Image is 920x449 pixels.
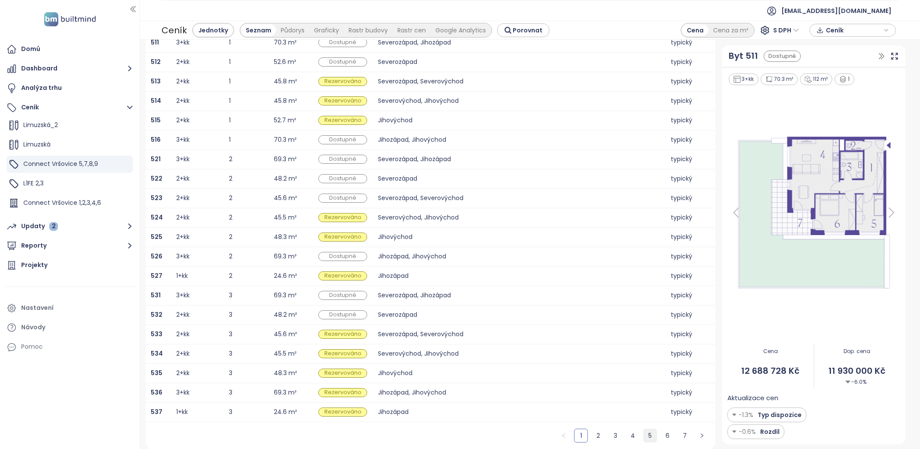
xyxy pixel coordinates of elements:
[176,176,190,182] div: 2+kk
[761,73,798,85] div: 70.3 m²
[739,410,753,420] span: -1.3%
[4,80,135,97] a: Analýza trhu
[318,388,367,397] div: Rezervováno
[151,174,162,183] b: 522
[661,429,674,442] a: 6
[758,427,780,436] span: Rozdíl
[229,176,263,182] div: 2
[4,60,135,77] button: Dashboard
[708,24,753,36] div: Cena za m²
[671,234,713,240] div: typický
[274,234,297,240] div: 48.3 m²
[378,98,479,104] div: Severovýchod, Jihovýchod
[229,156,263,162] div: 2
[318,349,367,358] div: Rezervováno
[732,427,736,436] img: Decrease
[378,351,479,357] div: Severovýchod, Jihovýchod
[671,370,713,376] div: typický
[318,291,367,300] div: Dostupné
[176,195,190,201] div: 2+kk
[727,393,778,403] span: Aktualizace cen
[151,40,159,45] a: 511
[151,195,162,201] a: 523
[739,427,756,436] span: -0.6%
[378,137,479,143] div: Jihozápad, Jihovýchod
[4,257,135,274] a: Projekty
[21,44,40,54] div: Domů
[318,271,367,280] div: Rezervováno
[274,409,297,415] div: 24.6 m²
[644,429,657,442] a: 5
[151,273,162,279] a: 527
[729,49,758,63] a: Byt 511
[151,271,162,280] b: 527
[727,347,813,356] span: Cena
[513,25,542,35] span: Porovnat
[318,310,367,319] div: Dostupné
[6,175,133,192] div: L1FE 2,3
[4,218,135,235] button: Updaty 2
[318,155,367,164] div: Dostupné
[21,260,48,271] div: Projekty
[176,293,190,298] div: 3+kk
[671,137,713,143] div: typický
[151,96,161,105] b: 514
[318,174,367,183] div: Dostupné
[274,40,297,45] div: 70.3 m²
[318,408,367,417] div: Rezervováno
[6,117,133,134] div: Limuzská_2
[318,213,367,222] div: Rezervováno
[561,433,566,438] span: left
[378,390,479,395] div: Jihozápad, Jihovýchod
[671,273,713,279] div: typický
[41,10,98,28] img: logo
[671,409,713,415] div: typický
[318,135,367,144] div: Dostupné
[318,194,367,203] div: Dostupné
[671,156,713,162] div: typický
[274,312,297,318] div: 48.2 m²
[378,273,479,279] div: Jihozápad
[378,118,479,123] div: Jihovýchod
[151,38,159,47] b: 511
[229,370,263,376] div: 3
[151,388,162,397] b: 536
[378,234,479,240] div: Jihovýchod
[229,234,263,240] div: 2
[592,429,605,442] a: 2
[151,310,162,319] b: 532
[21,83,62,93] div: Analýza trhu
[814,347,900,356] span: Dop. cena
[151,409,162,415] a: 537
[626,429,639,442] a: 4
[21,303,54,313] div: Nastavení
[151,176,162,182] a: 522
[21,341,43,352] div: Pomoc
[23,198,101,207] span: Connect Vršovice 1,2,3,4,6
[378,312,479,318] div: Severozápad
[274,293,297,298] div: 69.3 m²
[344,24,393,36] div: Rastr budovy
[318,57,367,67] div: Dostupné
[4,319,135,336] a: Návody
[393,24,431,36] div: Rastr cen
[378,59,479,65] div: Severozápad
[176,59,190,65] div: 2+kk
[151,331,162,337] a: 533
[274,79,297,84] div: 45.8 m²
[229,409,263,415] div: 3
[151,215,163,220] a: 524
[318,369,367,378] div: Rezervováno
[176,118,190,123] div: 2+kk
[176,331,190,337] div: 2+kk
[4,299,135,317] a: Nastavení
[6,194,133,212] div: Connect Vršovice 1,2,3,4,6
[378,331,479,337] div: Severozápad, Severovýchod
[309,24,344,36] div: Graficky
[151,351,163,357] a: 534
[755,410,802,420] span: Typ dispozice
[176,390,190,395] div: 3+kk
[229,390,263,395] div: 3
